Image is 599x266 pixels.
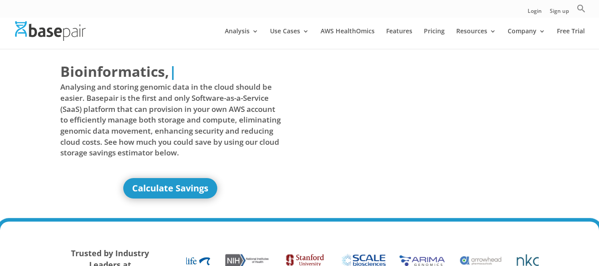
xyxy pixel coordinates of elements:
a: Analysis [225,28,258,49]
a: Search Icon Link [577,4,586,18]
a: Resources [456,28,496,49]
a: Pricing [424,28,445,49]
span: Analysing and storing genomic data in the cloud should be easier. Basepair is the first and only ... [60,82,281,158]
span: | [169,62,177,81]
a: Features [386,28,412,49]
iframe: Basepair - NGS Analysis Simplified [306,61,527,186]
a: AWS HealthOmics [321,28,375,49]
a: Free Trial [557,28,585,49]
a: Sign up [550,8,569,18]
a: Login [528,8,542,18]
a: Company [508,28,545,49]
svg: Search [577,4,586,13]
a: Calculate Savings [123,178,217,199]
a: Use Cases [270,28,309,49]
span: Bioinformatics, [60,61,169,82]
img: Basepair [15,21,86,40]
